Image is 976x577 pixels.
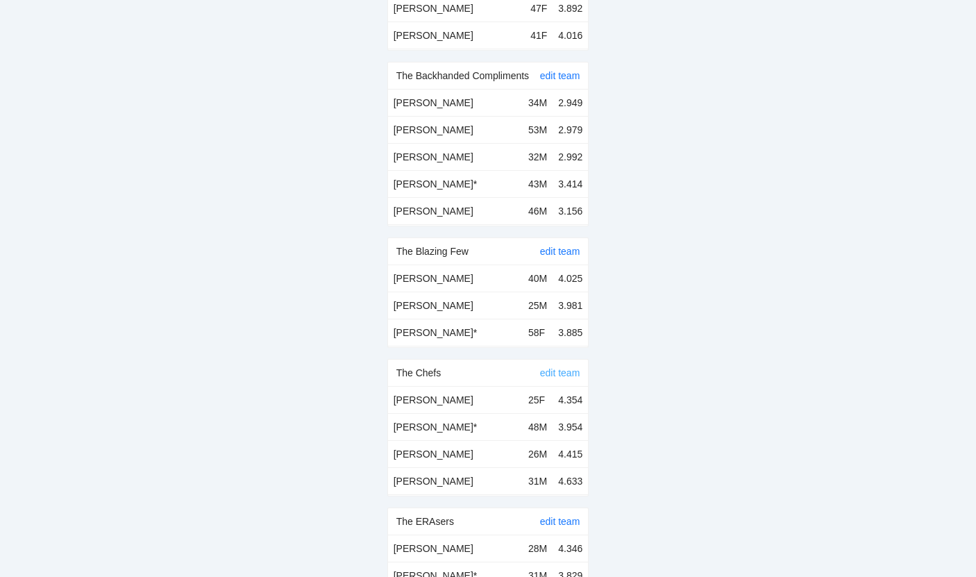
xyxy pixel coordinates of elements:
a: edit team [540,246,580,257]
td: 41F [525,22,553,49]
a: edit team [540,516,580,527]
span: 4.016 [558,30,582,41]
span: 3.156 [558,206,582,217]
td: 26M [523,440,553,467]
span: 4.346 [558,543,582,554]
td: 58F [523,319,553,346]
td: [PERSON_NAME] [388,440,523,467]
td: [PERSON_NAME] [388,197,523,224]
span: 4.025 [558,273,582,284]
span: 4.354 [558,394,582,405]
td: [PERSON_NAME] [388,265,523,292]
div: The ERAsers [396,508,540,535]
a: edit team [540,367,580,378]
div: The Chefs [396,360,540,386]
td: 43M [523,170,553,197]
td: 31M [523,467,553,494]
span: 4.415 [558,449,582,460]
span: 3.892 [558,3,582,14]
td: [PERSON_NAME] [388,90,523,117]
td: 40M [523,265,553,292]
td: [PERSON_NAME] [388,292,523,319]
span: 2.979 [558,124,582,135]
td: 28M [523,535,553,562]
td: 34M [523,90,553,117]
td: [PERSON_NAME] [388,535,523,562]
td: [PERSON_NAME] [388,116,523,143]
td: 32M [523,143,553,170]
td: 53M [523,116,553,143]
td: [PERSON_NAME] * [388,170,523,197]
td: [PERSON_NAME] [388,22,525,49]
td: [PERSON_NAME] [388,387,523,414]
div: The Blazing Few [396,238,540,265]
span: 3.885 [558,327,582,338]
td: 46M [523,197,553,224]
td: 48M [523,413,553,440]
span: 3.981 [558,300,582,311]
td: [PERSON_NAME] * [388,413,523,440]
td: 25F [523,387,553,414]
td: [PERSON_NAME] * [388,319,523,346]
span: 3.414 [558,178,582,190]
span: 4.633 [558,476,582,487]
span: 2.992 [558,151,582,162]
td: 25M [523,292,553,319]
td: [PERSON_NAME] [388,143,523,170]
div: The Backhanded Compliments [396,62,540,89]
span: 2.949 [558,97,582,108]
td: [PERSON_NAME] [388,467,523,494]
span: 3.954 [558,421,582,433]
a: edit team [540,70,580,81]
